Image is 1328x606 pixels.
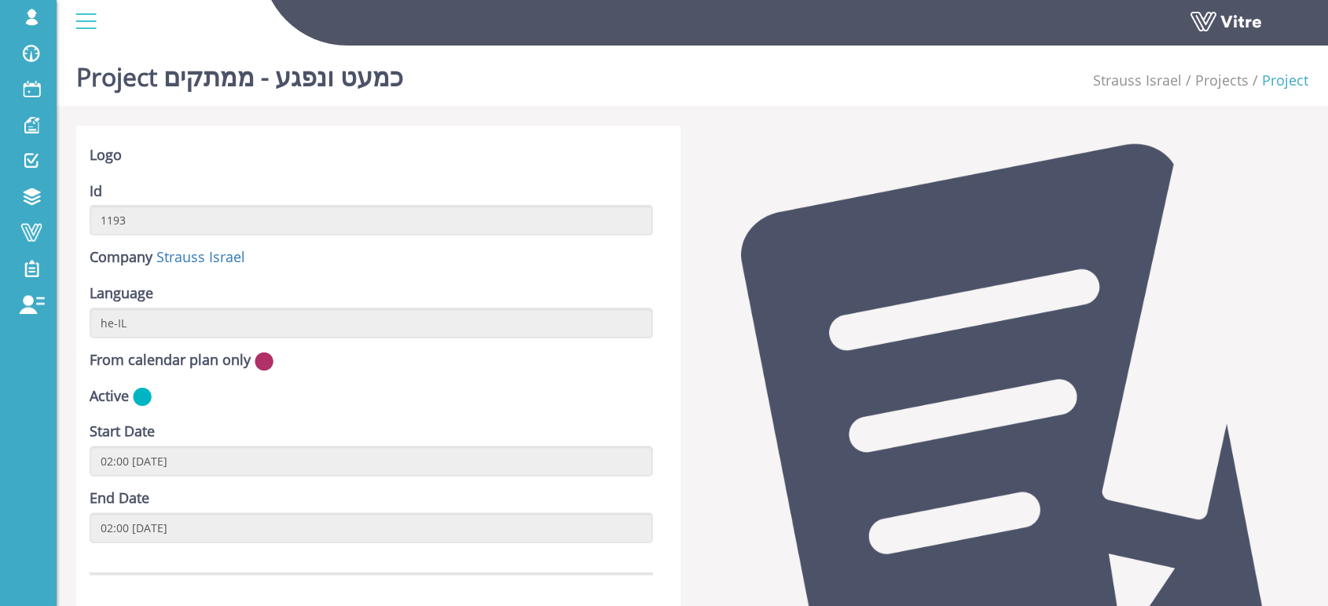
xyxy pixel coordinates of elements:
li: Project [1249,71,1308,91]
label: Id [90,181,102,202]
label: From calendar plan only [90,350,251,371]
label: Language [90,283,153,304]
img: no [255,352,273,371]
label: Logo [90,145,122,166]
a: Projects [1195,71,1249,89]
h1: Project כמעט ונפגע - ממתקים [76,39,403,106]
a: Strauss Israel [1093,71,1182,89]
label: Active [90,386,129,407]
img: yes [133,387,152,407]
label: Company [90,247,152,268]
a: Strauss Israel [156,247,245,266]
label: Start Date [90,422,155,442]
label: End Date [90,488,149,509]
